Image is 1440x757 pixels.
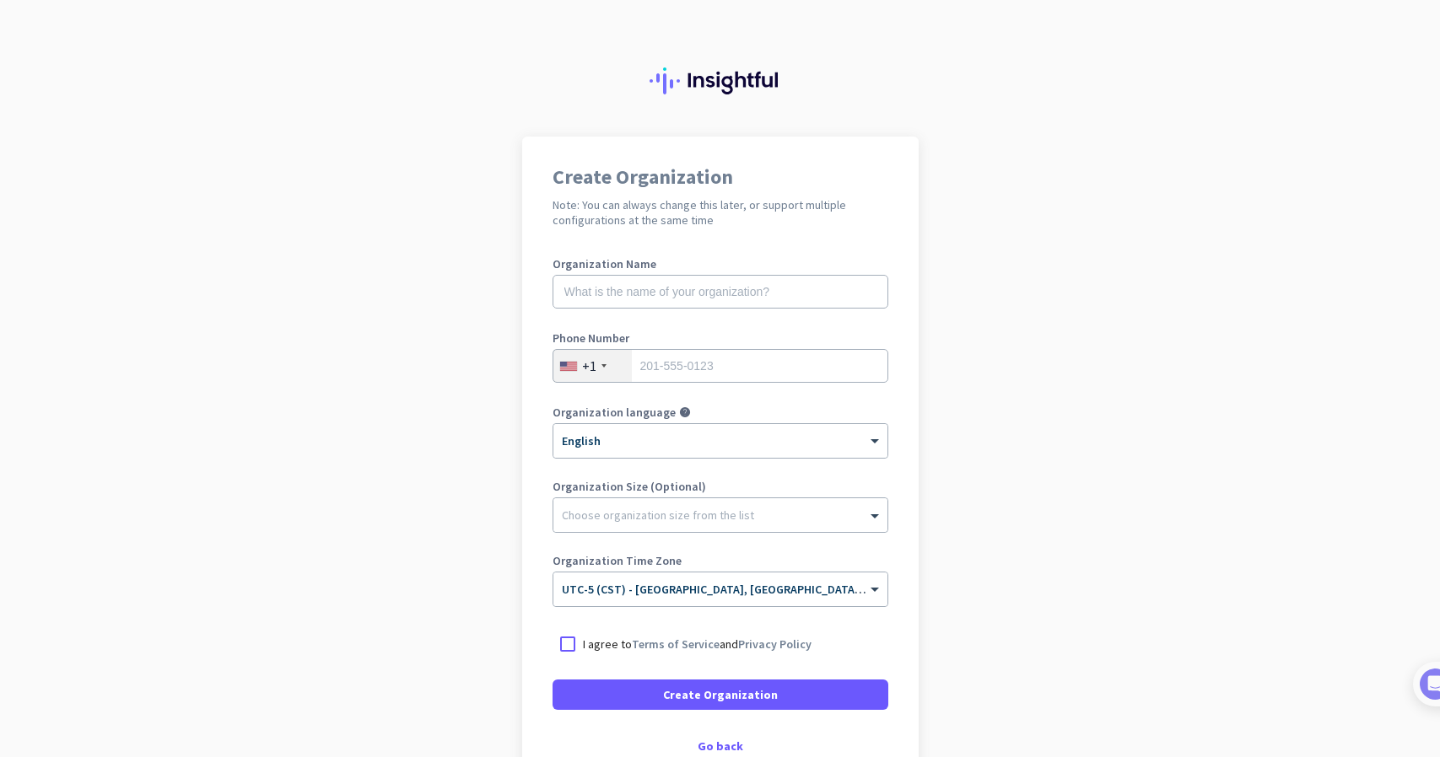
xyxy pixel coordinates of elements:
[679,406,691,418] i: help
[553,275,888,309] input: What is the name of your organization?
[553,197,888,228] h2: Note: You can always change this later, or support multiple configurations at the same time
[583,636,812,652] p: I agree to and
[553,406,676,418] label: Organization language
[663,686,778,703] span: Create Organization
[553,555,888,566] label: Organization Time Zone
[582,357,596,374] div: +1
[553,167,888,187] h1: Create Organization
[553,258,888,270] label: Organization Name
[650,67,791,94] img: Insightful
[632,636,720,652] a: Terms of Service
[553,481,888,492] label: Organization Size (Optional)
[738,636,812,652] a: Privacy Policy
[553,349,888,383] input: 201-555-0123
[553,740,888,752] div: Go back
[553,332,888,344] label: Phone Number
[553,679,888,710] button: Create Organization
